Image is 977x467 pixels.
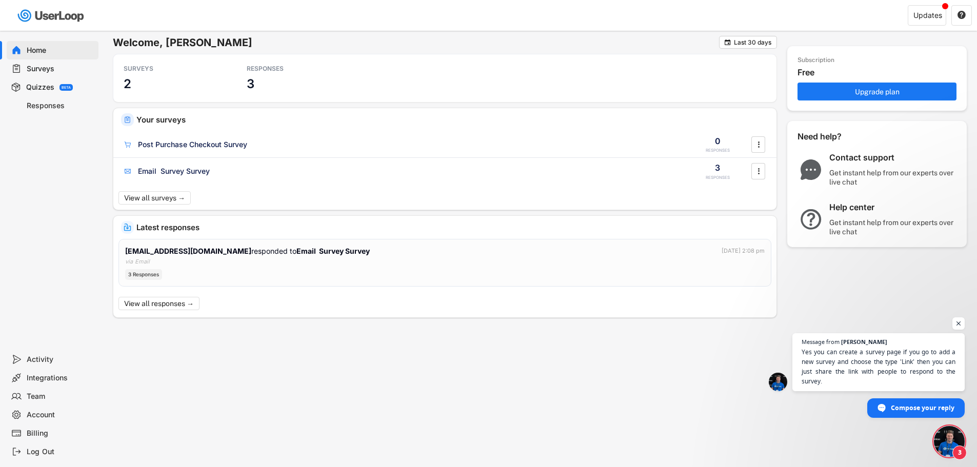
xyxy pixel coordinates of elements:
div: RESPONSES [706,175,730,180]
div: Email [135,257,150,266]
div: Responses [27,101,94,111]
div: Email Survey Survey [138,166,210,176]
div: 0 [715,135,721,147]
button: View all responses → [118,297,200,310]
div: 3 [715,162,720,173]
div: Last 30 days [734,39,771,46]
button:  [753,137,764,152]
div: Home [27,46,94,55]
text:  [725,38,731,46]
text:  [757,166,760,176]
span: Compose your reply [891,399,954,417]
div: Subscription [797,56,834,65]
div: Account [27,410,94,420]
div: Open chat [934,426,965,457]
text:  [958,10,966,19]
span: [PERSON_NAME] [841,339,887,344]
div: Get instant help from our experts over live chat [829,218,958,236]
div: Quizzes [26,83,54,92]
div: Post Purchase Checkout Survey [138,139,247,150]
div: Activity [27,355,94,364]
strong: [EMAIL_ADDRESS][DOMAIN_NAME] [125,247,251,255]
button:  [957,11,966,20]
div: Latest responses [136,224,769,231]
button:  [724,38,731,46]
span: Message from [802,339,840,344]
img: ChatMajor.svg [797,159,824,180]
div: Get instant help from our experts over live chat [829,168,958,187]
div: Contact support [829,152,958,163]
div: Your surveys [136,116,769,124]
button: Upgrade plan [797,83,956,100]
div: Surveys [27,64,94,74]
div: 3 Responses [125,269,162,280]
span: 3 [952,445,967,460]
div: Updates [913,12,942,19]
text:  [757,139,760,150]
h6: Welcome, [PERSON_NAME] [113,36,719,49]
div: [DATE] 2:08 pm [722,247,765,255]
div: via [125,257,133,266]
div: Integrations [27,373,94,383]
div: RESPONSES [706,148,730,153]
div: Free [797,67,962,78]
span: Yes you can create a survey page if you go to add a new survey and choose the type 'Link' then yo... [802,347,955,386]
h3: 3 [247,76,254,92]
img: IncomingMajor.svg [124,224,131,231]
div: Billing [27,429,94,438]
img: userloop-logo-01.svg [15,5,88,26]
h3: 2 [124,76,131,92]
div: BETA [62,86,71,89]
strong: Email Survey Survey [296,247,370,255]
div: responded to [125,246,370,256]
div: Help center [829,202,958,213]
div: Need help? [797,131,869,142]
button: View all surveys → [118,191,191,205]
div: Team [27,392,94,401]
img: QuestionMarkInverseMajor.svg [797,209,824,230]
div: RESPONSES [247,65,339,73]
div: Log Out [27,447,94,457]
div: SURVEYS [124,65,216,73]
button:  [753,164,764,179]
